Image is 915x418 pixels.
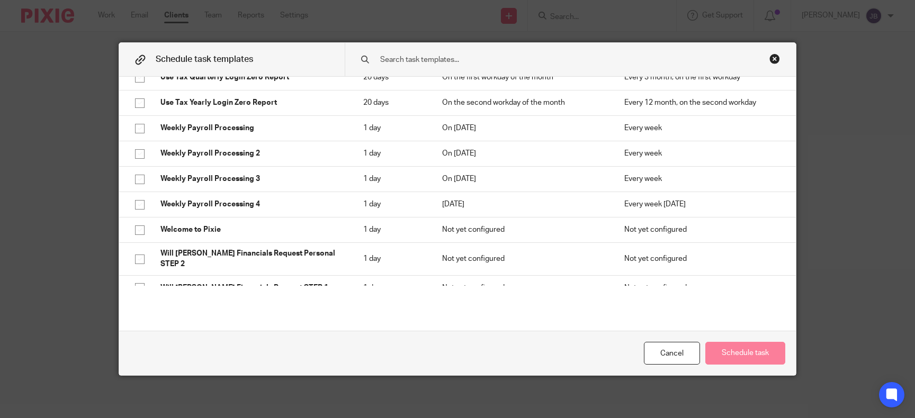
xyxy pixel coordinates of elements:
[363,174,420,184] p: 1 day
[624,253,780,264] p: Not yet configured
[160,72,342,83] p: Use Tax Quarterly Login Zero Report
[442,283,603,293] p: Not yet configured
[624,123,780,133] p: Every week
[363,253,420,264] p: 1 day
[363,224,420,235] p: 1 day
[442,253,603,264] p: Not yet configured
[160,199,342,210] p: Weekly Payroll Processing 4
[624,199,780,210] p: Every week [DATE]
[160,283,342,293] p: Will [PERSON_NAME] Financials Request STEP 1
[442,224,603,235] p: Not yet configured
[705,342,785,365] button: Schedule task
[160,174,342,184] p: Weekly Payroll Processing 3
[160,148,342,159] p: Weekly Payroll Processing 2
[624,174,780,184] p: Every week
[624,224,780,235] p: Not yet configured
[160,123,342,133] p: Weekly Payroll Processing
[624,148,780,159] p: Every week
[644,342,700,365] div: Cancel
[442,72,603,83] p: On the first workday of the month
[379,54,728,66] input: Search task templates...
[160,97,342,108] p: Use Tax Yearly Login Zero Report
[363,283,420,293] p: 1 day
[769,53,780,64] div: Close this dialog window
[624,72,780,83] p: Every 3 month, on the first workday
[442,174,603,184] p: On [DATE]
[160,248,342,270] p: Will [PERSON_NAME] Financials Request Personal STEP 2
[442,123,603,133] p: On [DATE]
[363,72,420,83] p: 20 days
[442,97,603,108] p: On the second workday of the month
[624,97,780,108] p: Every 12 month, on the second workday
[363,123,420,133] p: 1 day
[624,283,780,293] p: Not yet configured
[442,148,603,159] p: On [DATE]
[160,224,342,235] p: Welcome to Pixie
[363,97,420,108] p: 20 days
[363,199,420,210] p: 1 day
[363,148,420,159] p: 1 day
[442,199,603,210] p: [DATE]
[156,55,253,63] span: Schedule task templates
